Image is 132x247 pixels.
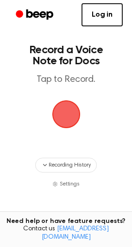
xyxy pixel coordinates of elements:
[60,180,80,188] span: Settings
[17,44,115,67] h1: Record a Voice Note for Docs
[82,3,123,26] a: Log in
[52,180,80,188] button: Settings
[52,100,80,128] img: Beep Logo
[6,225,126,241] span: Contact us
[17,74,115,86] p: Tap to Record.
[42,226,109,241] a: [EMAIL_ADDRESS][DOMAIN_NAME]
[9,6,62,24] a: Beep
[49,161,90,169] span: Recording History
[35,158,96,173] button: Recording History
